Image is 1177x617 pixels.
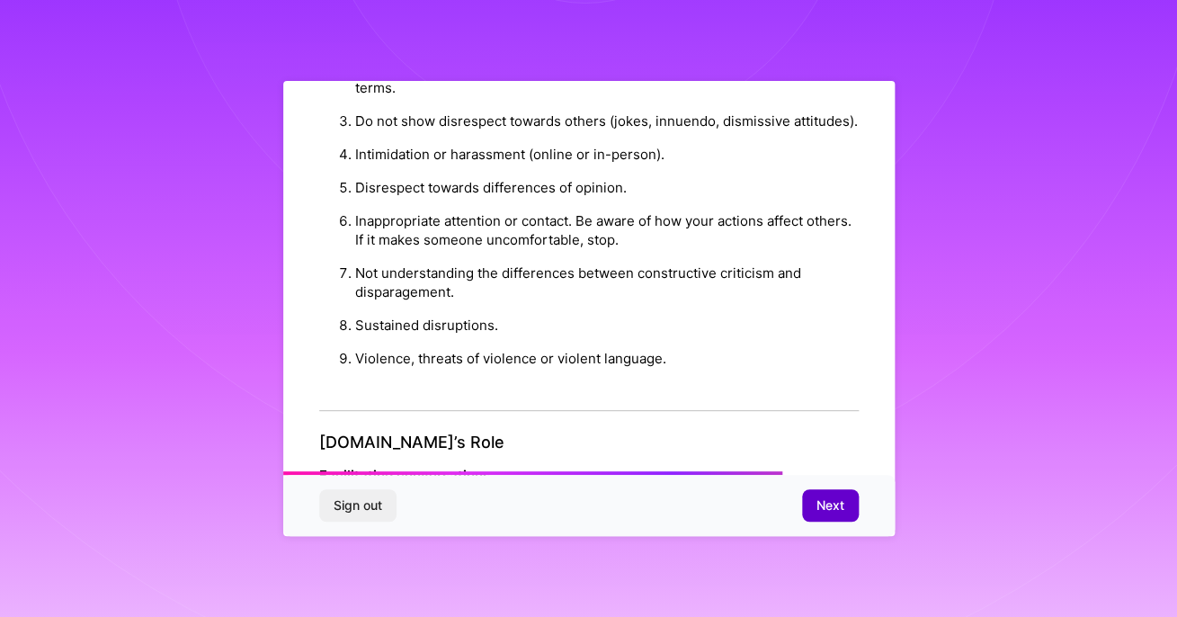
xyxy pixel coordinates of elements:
[319,489,397,522] button: Sign out
[319,433,859,452] h4: [DOMAIN_NAME]’s Role
[334,496,382,514] span: Sign out
[355,342,859,375] li: Violence, threats of violence or violent language.
[355,104,859,138] li: Do not show disrespect towards others (jokes, innuendo, dismissive attitudes).
[816,496,844,514] span: Next
[355,256,859,308] li: Not understanding the differences between constructive criticism and disparagement.
[802,489,859,522] button: Next
[355,204,859,256] li: Inappropriate attention or contact. Be aware of how your actions affect others. If it makes someo...
[319,467,490,484] strong: Facilitating conversations
[355,138,859,171] li: Intimidation or harassment (online or in-person).
[355,171,859,204] li: Disrespect towards differences of opinion.
[355,308,859,342] li: Sustained disruptions.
